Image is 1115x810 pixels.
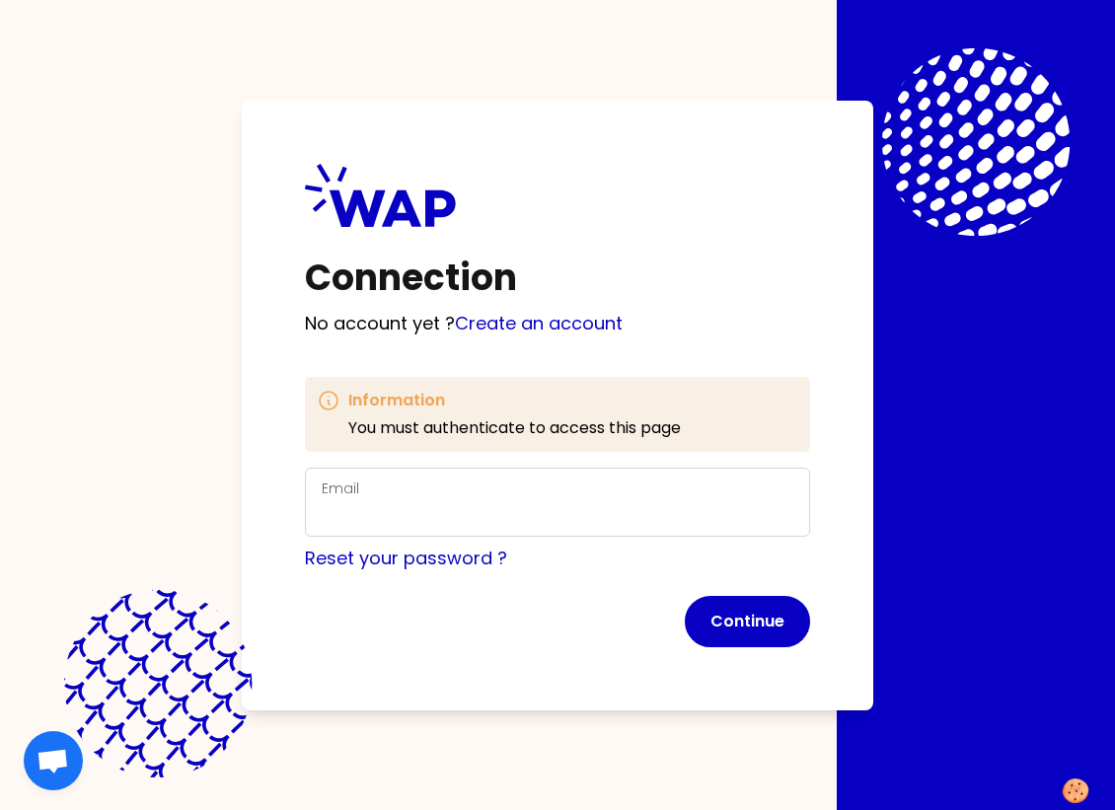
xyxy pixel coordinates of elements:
[24,731,83,790] div: Ouvrir le chat
[305,258,810,298] h1: Connection
[348,389,681,412] h3: Information
[348,416,681,440] p: You must authenticate to access this page
[305,546,507,570] a: Reset your password ?
[455,311,623,335] a: Create an account
[322,479,359,498] label: Email
[685,596,810,647] button: Continue
[305,310,810,337] p: No account yet ?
